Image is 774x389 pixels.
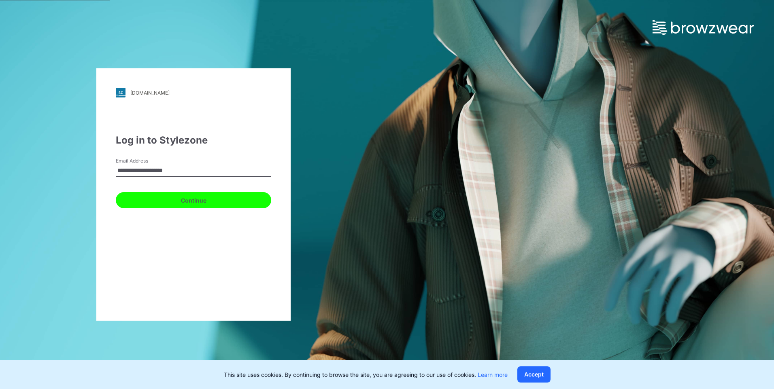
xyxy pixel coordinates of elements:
[653,20,754,35] img: browzwear-logo.73288ffb.svg
[116,88,271,97] a: [DOMAIN_NAME]
[116,133,271,148] div: Log in to Stylezone
[116,157,172,165] label: Email Address
[116,192,271,208] button: Continue
[517,366,551,383] button: Accept
[116,88,125,97] img: svg+xml;base64,PHN2ZyB3aWR0aD0iMjgiIGhlaWdodD0iMjgiIHZpZXdCb3g9IjAgMCAyOCAyOCIgZmlsbD0ibm9uZSIgeG...
[224,370,508,379] p: This site uses cookies. By continuing to browse the site, you are agreeing to our use of cookies.
[130,90,170,96] div: [DOMAIN_NAME]
[478,371,508,378] a: Learn more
